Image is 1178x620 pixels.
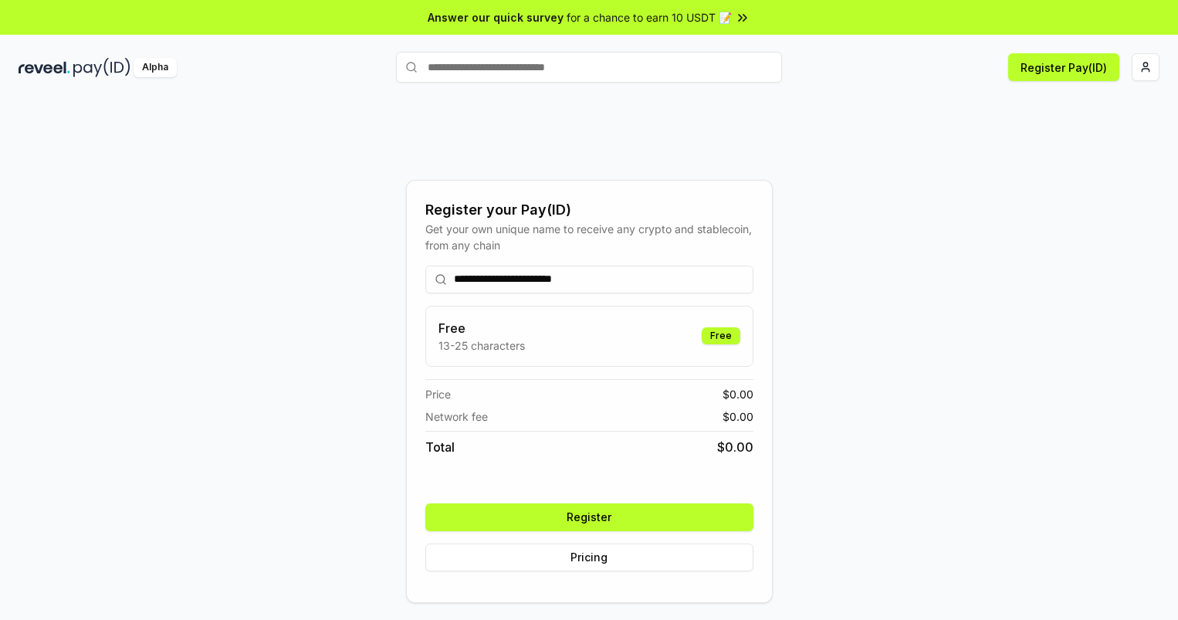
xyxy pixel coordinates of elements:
[425,221,753,253] div: Get your own unique name to receive any crypto and stablecoin, from any chain
[425,386,451,402] span: Price
[438,337,525,354] p: 13-25 characters
[702,327,740,344] div: Free
[425,503,753,531] button: Register
[73,58,130,77] img: pay_id
[438,319,525,337] h3: Free
[19,58,70,77] img: reveel_dark
[567,9,732,25] span: for a chance to earn 10 USDT 📝
[134,58,177,77] div: Alpha
[723,408,753,425] span: $ 0.00
[425,199,753,221] div: Register your Pay(ID)
[425,544,753,571] button: Pricing
[425,438,455,456] span: Total
[425,408,488,425] span: Network fee
[717,438,753,456] span: $ 0.00
[1008,53,1119,81] button: Register Pay(ID)
[428,9,564,25] span: Answer our quick survey
[723,386,753,402] span: $ 0.00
